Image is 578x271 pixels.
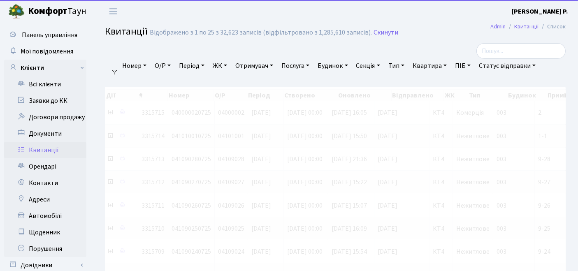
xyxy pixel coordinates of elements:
[490,22,506,31] a: Admin
[476,59,539,73] a: Статус відправки
[151,59,174,73] a: О/Р
[150,29,372,37] div: Відображено з 1 по 25 з 32,623 записів (відфільтровано з 1,285,610 записів).
[314,59,351,73] a: Будинок
[374,29,398,37] a: Скинути
[409,59,450,73] a: Квартира
[4,158,86,175] a: Орендарі
[119,59,150,73] a: Номер
[4,60,86,76] a: Клієнти
[28,5,86,19] span: Таун
[4,76,86,93] a: Всі клієнти
[28,5,67,18] b: Комфорт
[8,3,25,20] img: logo.png
[22,30,77,39] span: Панель управління
[21,47,73,56] span: Мої повідомлення
[209,59,230,73] a: ЖК
[512,7,568,16] a: [PERSON_NAME] Р.
[4,43,86,60] a: Мої повідомлення
[4,27,86,43] a: Панель управління
[478,18,578,35] nav: breadcrumb
[4,109,86,125] a: Договори продажу
[4,93,86,109] a: Заявки до КК
[176,59,208,73] a: Період
[105,24,148,39] span: Квитанції
[353,59,383,73] a: Секція
[539,22,566,31] li: Список
[232,59,276,73] a: Отримувач
[385,59,408,73] a: Тип
[452,59,474,73] a: ПІБ
[278,59,313,73] a: Послуга
[4,224,86,241] a: Щоденник
[514,22,539,31] a: Квитанції
[103,5,123,18] button: Переключити навігацію
[4,191,86,208] a: Адреси
[4,142,86,158] a: Квитанції
[4,175,86,191] a: Контакти
[4,208,86,224] a: Автомобілі
[4,241,86,257] a: Порушення
[4,125,86,142] a: Документи
[476,43,566,59] input: Пошук...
